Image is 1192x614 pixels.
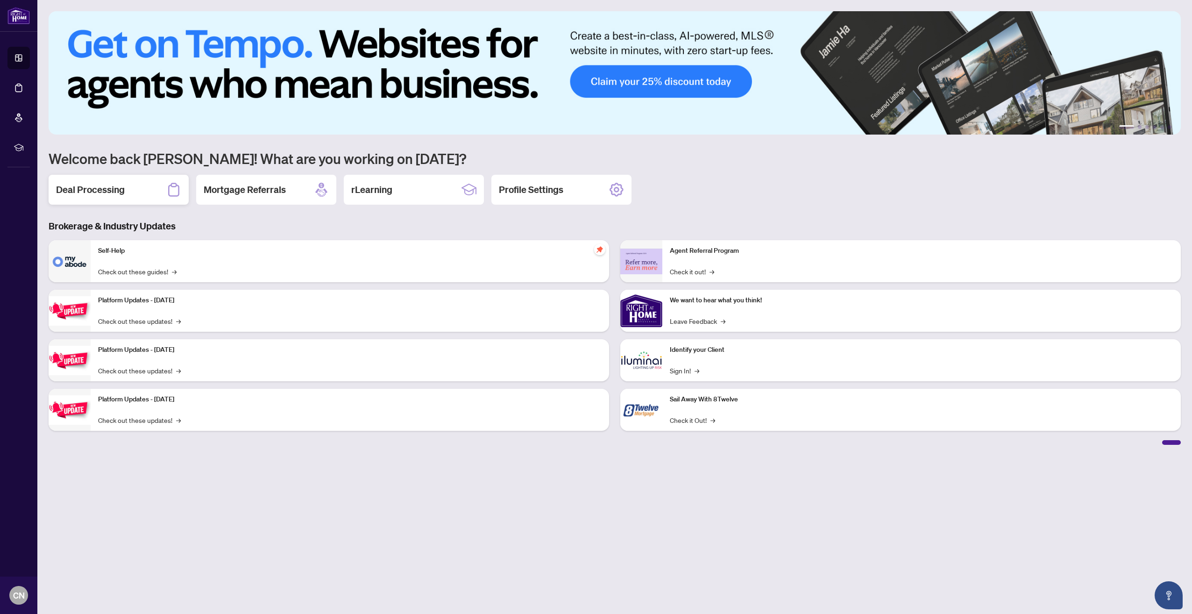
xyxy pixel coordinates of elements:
span: → [176,365,181,376]
img: Sail Away With 8Twelve [620,389,662,431]
p: Platform Updates - [DATE] [98,394,602,405]
a: Sign In!→ [670,365,699,376]
button: 5 [1160,125,1164,129]
p: We want to hear what you think! [670,295,1173,306]
p: Identify your Client [670,345,1173,355]
button: 3 [1145,125,1149,129]
button: 6 [1168,125,1171,129]
span: → [710,266,714,277]
span: → [721,316,725,326]
a: Check it Out!→ [670,415,715,425]
button: Open asap [1155,581,1183,609]
button: 2 [1138,125,1142,129]
button: 4 [1153,125,1157,129]
img: Agent Referral Program [620,249,662,274]
a: Check out these updates!→ [98,415,181,425]
a: Check it out!→ [670,266,714,277]
img: Self-Help [49,240,91,282]
span: → [710,415,715,425]
img: Platform Updates - July 21, 2025 [49,296,91,326]
h1: Welcome back [PERSON_NAME]! What are you working on [DATE]? [49,150,1181,167]
a: Check out these updates!→ [98,365,181,376]
img: logo [7,7,30,24]
img: Platform Updates - July 8, 2025 [49,346,91,375]
h2: Profile Settings [499,183,563,196]
span: CN [13,589,25,602]
a: Check out these guides!→ [98,266,177,277]
span: → [172,266,177,277]
h3: Brokerage & Industry Updates [49,220,1181,233]
img: Identify your Client [620,339,662,381]
h2: Mortgage Referrals [204,183,286,196]
p: Sail Away With 8Twelve [670,394,1173,405]
a: Leave Feedback→ [670,316,725,326]
h2: rLearning [351,183,392,196]
a: Check out these updates!→ [98,316,181,326]
h2: Deal Processing [56,183,125,196]
p: Self-Help [98,246,602,256]
button: 1 [1119,125,1134,129]
p: Platform Updates - [DATE] [98,345,602,355]
img: Slide 0 [49,11,1181,135]
span: → [176,316,181,326]
p: Agent Referral Program [670,246,1173,256]
p: Platform Updates - [DATE] [98,295,602,306]
img: We want to hear what you think! [620,290,662,332]
span: → [695,365,699,376]
span: pushpin [594,244,605,255]
span: → [176,415,181,425]
img: Platform Updates - June 23, 2025 [49,395,91,425]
